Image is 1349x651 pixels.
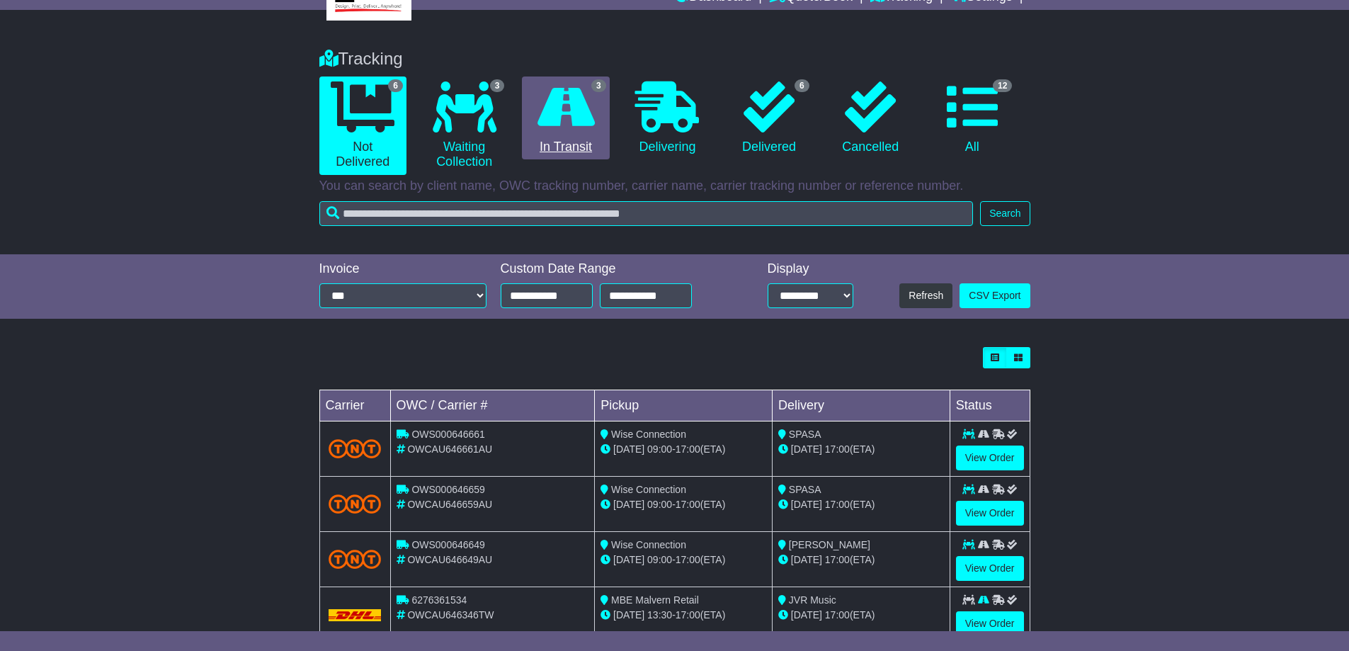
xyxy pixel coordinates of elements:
[624,77,711,160] a: Delivering
[407,499,492,510] span: OWCAU646659AU
[725,77,812,160] a: 6 Delivered
[611,484,686,495] span: Wise Connection
[791,443,822,455] span: [DATE]
[956,556,1024,581] a: View Order
[329,494,382,514] img: TNT_Domestic.png
[825,499,850,510] span: 17:00
[789,484,821,495] span: SPASA
[388,79,403,92] span: 6
[825,443,850,455] span: 17:00
[319,77,406,175] a: 6 Not Delivered
[778,497,944,512] div: (ETA)
[980,201,1030,226] button: Search
[421,77,508,175] a: 3 Waiting Collection
[772,390,950,421] td: Delivery
[956,446,1024,470] a: View Order
[676,609,700,621] span: 17:00
[778,608,944,623] div: (ETA)
[611,594,699,606] span: MBE Malvern Retail
[789,539,870,550] span: [PERSON_NAME]
[791,499,822,510] span: [DATE]
[613,499,644,510] span: [DATE]
[899,283,952,308] button: Refresh
[795,79,809,92] span: 6
[411,484,485,495] span: OWS000646659
[956,501,1024,526] a: View Order
[407,554,492,565] span: OWCAU646649AU
[407,609,494,621] span: OWCAU646346TW
[613,554,644,565] span: [DATE]
[768,261,853,277] div: Display
[993,79,1012,92] span: 12
[600,608,766,623] div: - (ETA)
[611,429,686,440] span: Wise Connection
[789,594,836,606] span: JVR Music
[329,439,382,458] img: TNT_Domestic.png
[411,594,467,606] span: 6276361534
[676,443,700,455] span: 17:00
[647,443,672,455] span: 09:00
[778,553,944,567] div: (ETA)
[613,443,644,455] span: [DATE]
[407,443,492,455] span: OWCAU646661AU
[613,609,644,621] span: [DATE]
[312,49,1037,69] div: Tracking
[956,611,1024,636] a: View Order
[600,553,766,567] div: - (ETA)
[329,550,382,569] img: TNT_Domestic.png
[778,442,944,457] div: (ETA)
[791,609,822,621] span: [DATE]
[950,390,1030,421] td: Status
[390,390,595,421] td: OWC / Carrier #
[825,554,850,565] span: 17:00
[329,609,382,621] img: DHL.png
[791,554,822,565] span: [DATE]
[960,283,1030,308] a: CSV Export
[825,609,850,621] span: 17:00
[647,609,672,621] span: 13:30
[676,554,700,565] span: 17:00
[611,539,686,550] span: Wise Connection
[319,390,390,421] td: Carrier
[827,77,914,160] a: Cancelled
[600,442,766,457] div: - (ETA)
[647,499,672,510] span: 09:00
[647,554,672,565] span: 09:00
[522,77,609,160] a: 3 In Transit
[501,261,728,277] div: Custom Date Range
[490,79,505,92] span: 3
[928,77,1015,160] a: 12 All
[789,429,821,440] span: SPASA
[595,390,773,421] td: Pickup
[600,497,766,512] div: - (ETA)
[319,261,486,277] div: Invoice
[411,539,485,550] span: OWS000646649
[591,79,606,92] span: 3
[676,499,700,510] span: 17:00
[411,429,485,440] span: OWS000646661
[319,179,1030,194] p: You can search by client name, OWC tracking number, carrier name, carrier tracking number or refe...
